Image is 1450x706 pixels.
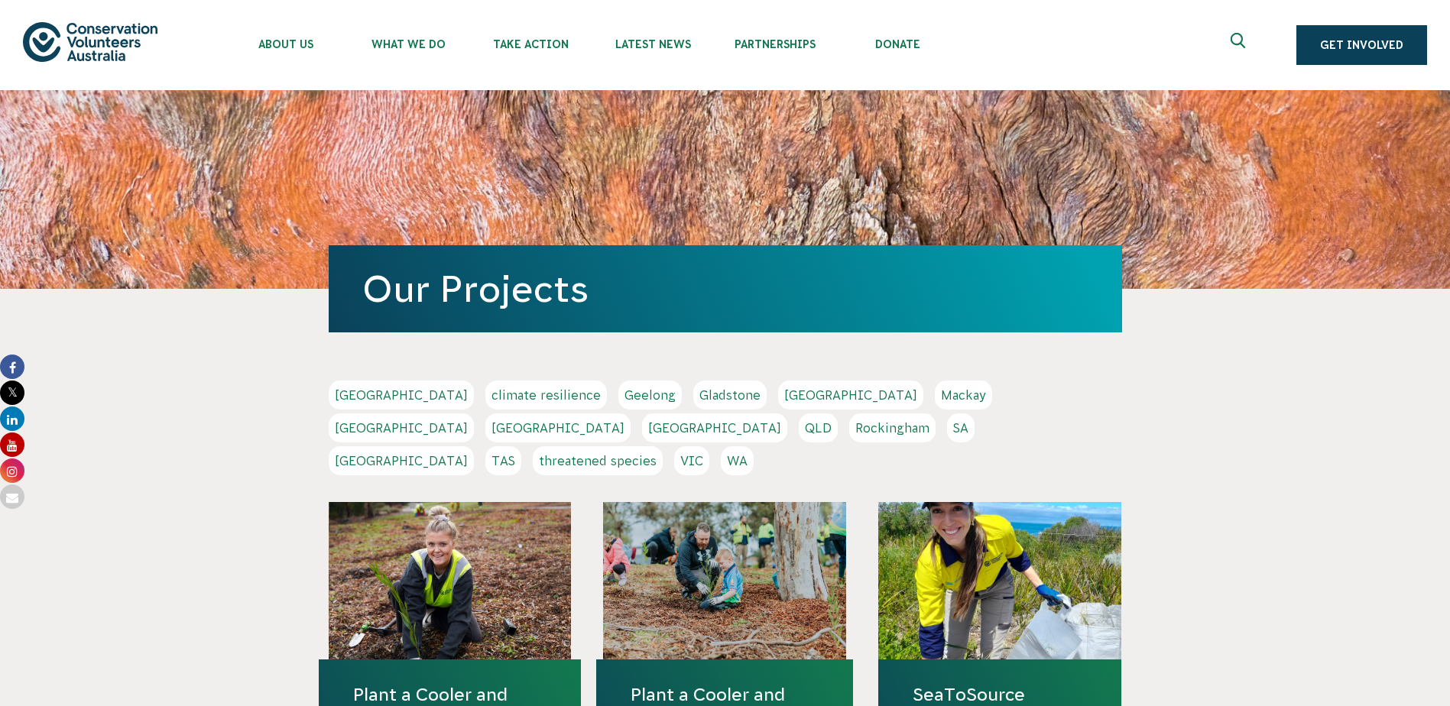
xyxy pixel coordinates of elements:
a: SA [947,413,975,442]
a: WA [721,446,754,475]
a: VIC [674,446,709,475]
a: TAS [485,446,521,475]
span: Latest News [592,38,714,50]
span: Expand search box [1231,33,1250,57]
a: Get Involved [1296,25,1427,65]
a: QLD [799,413,838,442]
img: logo.svg [23,22,157,61]
a: [GEOGRAPHIC_DATA] [642,413,787,442]
a: [GEOGRAPHIC_DATA] [778,381,923,410]
span: Partnerships [714,38,836,50]
a: Mackay [935,381,992,410]
button: Expand search box Close search box [1221,27,1258,63]
a: [GEOGRAPHIC_DATA] [485,413,631,442]
span: Take Action [469,38,592,50]
a: [GEOGRAPHIC_DATA] [329,381,474,410]
span: Donate [836,38,959,50]
a: Geelong [618,381,682,410]
a: [GEOGRAPHIC_DATA] [329,413,474,442]
a: Gladstone [693,381,767,410]
span: What We Do [347,38,469,50]
a: threatened species [533,446,663,475]
a: [GEOGRAPHIC_DATA] [329,446,474,475]
a: climate resilience [485,381,607,410]
a: Our Projects [362,268,589,309]
a: Rockingham [849,413,936,442]
span: About Us [225,38,347,50]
